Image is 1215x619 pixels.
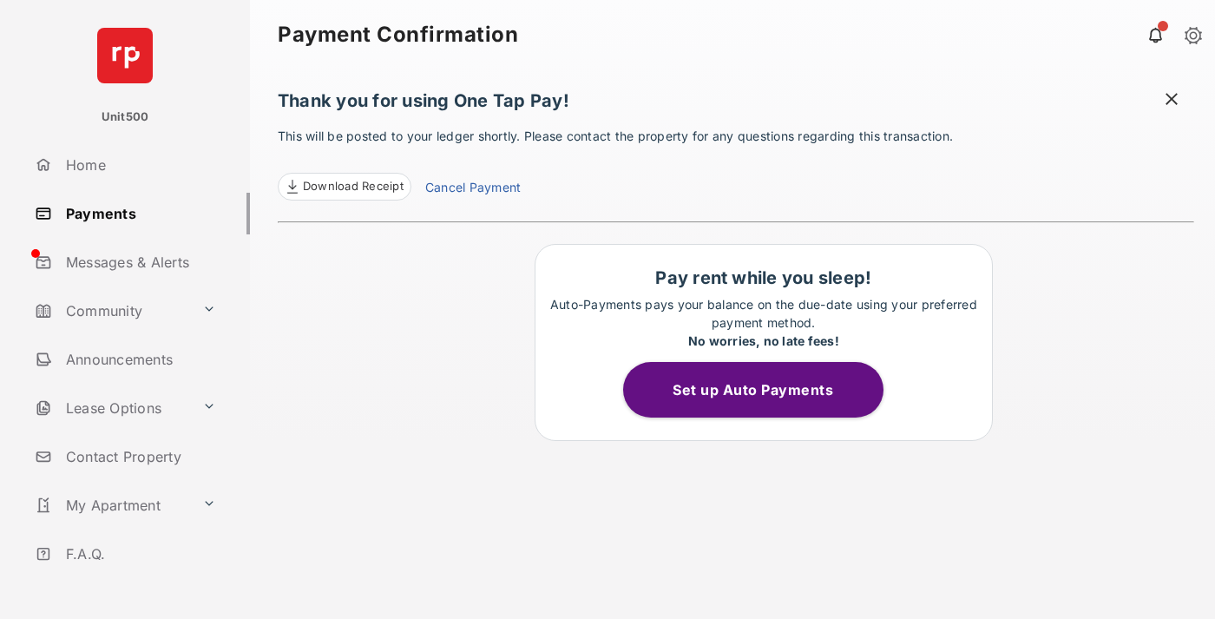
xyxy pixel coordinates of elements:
a: Set up Auto Payments [623,381,904,398]
strong: Payment Confirmation [278,24,518,45]
a: Home [28,144,250,186]
img: svg+xml;base64,PHN2ZyB4bWxucz0iaHR0cDovL3d3dy53My5vcmcvMjAwMC9zdmciIHdpZHRoPSI2NCIgaGVpZ2h0PSI2NC... [97,28,153,83]
div: No worries, no late fees! [544,332,983,350]
a: Messages & Alerts [28,241,250,283]
a: Download Receipt [278,173,411,201]
a: My Apartment [28,484,195,526]
h1: Thank you for using One Tap Pay! [278,90,1194,120]
a: Announcements [28,339,250,380]
p: This will be posted to your ledger shortly. Please contact the property for any questions regardi... [278,127,1194,201]
a: Cancel Payment [425,178,521,201]
a: F.A.Q. [28,533,250,575]
p: Unit500 [102,109,149,126]
span: Download Receipt [303,178,404,195]
p: Auto-Payments pays your balance on the due-date using your preferred payment method. [544,295,983,350]
a: Lease Options [28,387,195,429]
h1: Pay rent while you sleep! [544,267,983,288]
a: Payments [28,193,250,234]
button: Set up Auto Payments [623,362,883,418]
a: Community [28,290,195,332]
a: Contact Property [28,436,250,477]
